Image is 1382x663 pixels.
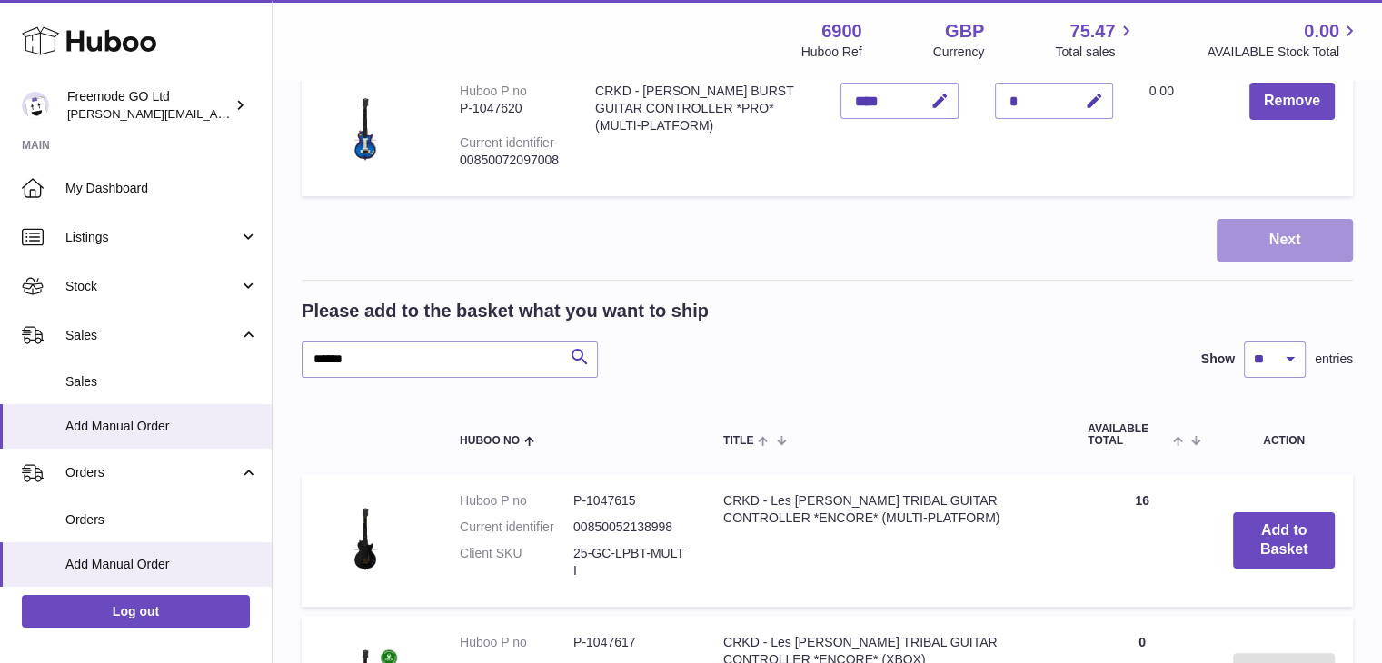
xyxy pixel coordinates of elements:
[460,100,559,117] div: P-1047620
[1069,474,1215,607] td: 16
[573,634,687,651] dd: P-1047617
[933,44,985,61] div: Currency
[460,435,520,447] span: Huboo no
[945,19,984,44] strong: GBP
[573,492,687,510] dd: P-1047615
[460,84,527,98] div: Huboo P no
[22,92,49,119] img: lenka.smikniarova@gioteck.com
[1233,512,1335,569] button: Add to Basket
[22,595,250,628] a: Log out
[65,556,258,573] span: Add Manual Order
[821,19,862,44] strong: 6900
[320,83,411,173] img: CRKD - Les Paul BLUEBERRY BURST GUITAR CONTROLLER *PRO* (MULTI-PLATFORM)
[460,152,559,169] div: 00850072097008
[705,474,1069,607] td: CRKD - Les [PERSON_NAME] TRIBAL GUITAR CONTROLLER *ENCORE* (MULTI-PLATFORM)
[1249,83,1335,120] button: Remove
[460,545,573,579] dt: Client SKU
[1304,19,1339,44] span: 0.00
[65,180,258,197] span: My Dashboard
[67,106,364,121] span: [PERSON_NAME][EMAIL_ADDRESS][DOMAIN_NAME]
[65,327,239,344] span: Sales
[460,634,573,651] dt: Huboo P no
[1069,19,1115,44] span: 75.47
[320,492,411,583] img: CRKD - Les Paul BLACK TRIBAL GUITAR CONTROLLER *ENCORE* (MULTI-PLATFORM)
[1149,84,1174,98] span: 0.00
[65,464,239,481] span: Orders
[1215,405,1353,465] th: Action
[573,545,687,579] dd: 25-GC-LPBT-MULTI
[1088,423,1168,447] span: AVAILABLE Total
[573,519,687,536] dd: 00850052138998
[1055,19,1136,61] a: 75.47 Total sales
[65,229,239,246] span: Listings
[65,511,258,529] span: Orders
[577,64,822,196] td: CRKD - [PERSON_NAME] BURST GUITAR CONTROLLER *PRO* (MULTI-PLATFORM)
[1201,351,1235,368] label: Show
[1217,219,1353,262] button: Next
[67,88,231,123] div: Freemode GO Ltd
[1207,19,1360,61] a: 0.00 AVAILABLE Stock Total
[460,519,573,536] dt: Current identifier
[1207,44,1360,61] span: AVAILABLE Stock Total
[1055,44,1136,61] span: Total sales
[460,135,554,150] div: Current identifier
[1315,351,1353,368] span: entries
[460,492,573,510] dt: Huboo P no
[723,435,753,447] span: Title
[801,44,862,61] div: Huboo Ref
[65,373,258,391] span: Sales
[65,418,258,435] span: Add Manual Order
[65,278,239,295] span: Stock
[302,299,709,323] h2: Please add to the basket what you want to ship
